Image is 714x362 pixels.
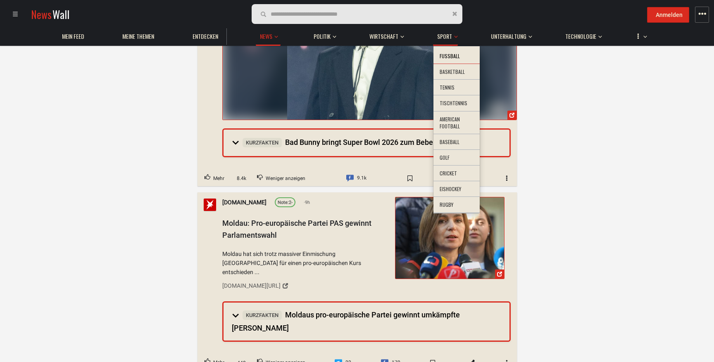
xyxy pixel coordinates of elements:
[433,64,480,80] li: Basketball
[222,279,389,293] a: [DOMAIN_NAME][URL]
[433,25,458,46] button: Sport
[647,7,689,23] button: Anmelden
[243,138,282,147] span: Kurzfakten
[62,33,84,40] span: Mein Feed
[433,166,480,182] li: Cricket
[309,25,336,45] button: Politik
[565,33,596,40] span: Technologie
[357,173,366,184] span: 9.1k
[193,33,218,40] span: Entdecken
[278,200,289,205] span: Note:
[365,25,404,45] button: Wirtschaft
[234,175,249,182] span: 8.4k
[433,181,480,197] li: Eishockey
[433,48,480,64] li: Fußball
[52,7,69,22] span: Wall
[339,170,373,186] a: Comment
[437,33,452,40] span: Sport
[561,28,600,45] a: Technologie
[204,199,216,211] img: Profilbild von stern.de
[222,219,371,239] span: Moldau: Pro-europäische Partei PAS gewinnt Parlamentswahl
[433,80,480,96] li: Tennis
[395,197,504,279] img: Moldau: Pro-europäische Partei PAS gewinnt Parlamentswahl
[243,310,282,320] span: Kurzfakten
[266,173,305,184] span: Weniger anzeigen
[256,28,276,45] a: News
[314,33,331,40] span: Politik
[222,198,267,207] a: [DOMAIN_NAME]
[369,33,398,40] span: Wirtschaft
[398,172,422,185] span: Bookmark
[304,199,310,206] span: 9h
[31,7,52,22] span: News
[250,170,312,186] button: Downvote
[433,150,480,166] li: Golf
[232,310,460,332] span: Moldaus pro-europäische Partei gewinnt umkämpfte [PERSON_NAME]
[487,25,532,45] button: Unterhaltung
[487,28,531,45] a: Unterhaltung
[278,199,293,206] div: 2-
[260,33,272,40] span: News
[433,28,456,45] a: Sport
[561,25,602,45] button: Technologie
[256,25,281,46] button: News
[491,33,526,40] span: Unterhaltung
[275,197,295,207] a: Note:2-
[222,249,389,277] span: Moldau hat sich trotz massiver Einmischung [GEOGRAPHIC_DATA] für einen pro-europäischen Kurs ents...
[656,12,683,18] span: Anmelden
[213,173,224,184] span: Mehr
[31,7,69,22] a: NewsWall
[433,95,480,111] li: Tischtennis
[224,303,509,341] summary: KurzfaktenMoldaus pro-europäische Partei gewinnt umkämpfte [PERSON_NAME]
[433,197,480,213] li: Rugby
[224,130,509,156] summary: KurzfaktenBad Bunny bringt Super Bowl 2026 zum Beben
[243,138,437,147] span: Bad Bunny bringt Super Bowl 2026 zum Beben
[222,281,281,290] div: [DOMAIN_NAME][URL]
[309,28,335,45] a: Politik
[433,134,480,150] li: Baseball
[122,33,154,40] span: Meine Themen
[433,111,480,135] li: American Football
[198,170,231,186] button: Upvote
[365,28,402,45] a: Wirtschaft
